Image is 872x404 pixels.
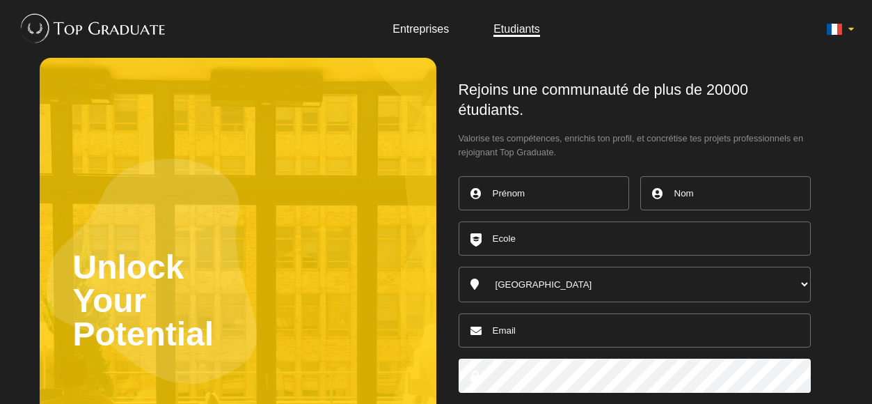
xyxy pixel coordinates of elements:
[459,80,811,121] h1: Rejoins une communauté de plus de 20000 étudiants.
[459,313,811,348] input: Email
[640,176,811,210] input: Nom
[14,7,166,49] img: Top Graduate
[459,222,811,256] input: Ecole
[393,23,449,35] a: Entreprises
[459,176,629,210] input: Prénom
[459,132,811,160] span: Valorise tes compétences, enrichis ton profil, et concrétise tes projets professionnels en rejoig...
[493,23,540,35] a: Etudiants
